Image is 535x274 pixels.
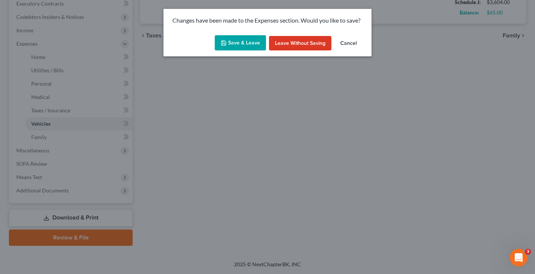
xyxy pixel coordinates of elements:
button: Leave without Saving [269,36,331,51]
iframe: Intercom live chat [510,249,528,267]
button: Cancel [334,36,363,51]
button: Save & Leave [215,35,266,51]
p: Changes have been made to the Expenses section. Would you like to save? [172,16,363,25]
span: 3 [525,249,531,255]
